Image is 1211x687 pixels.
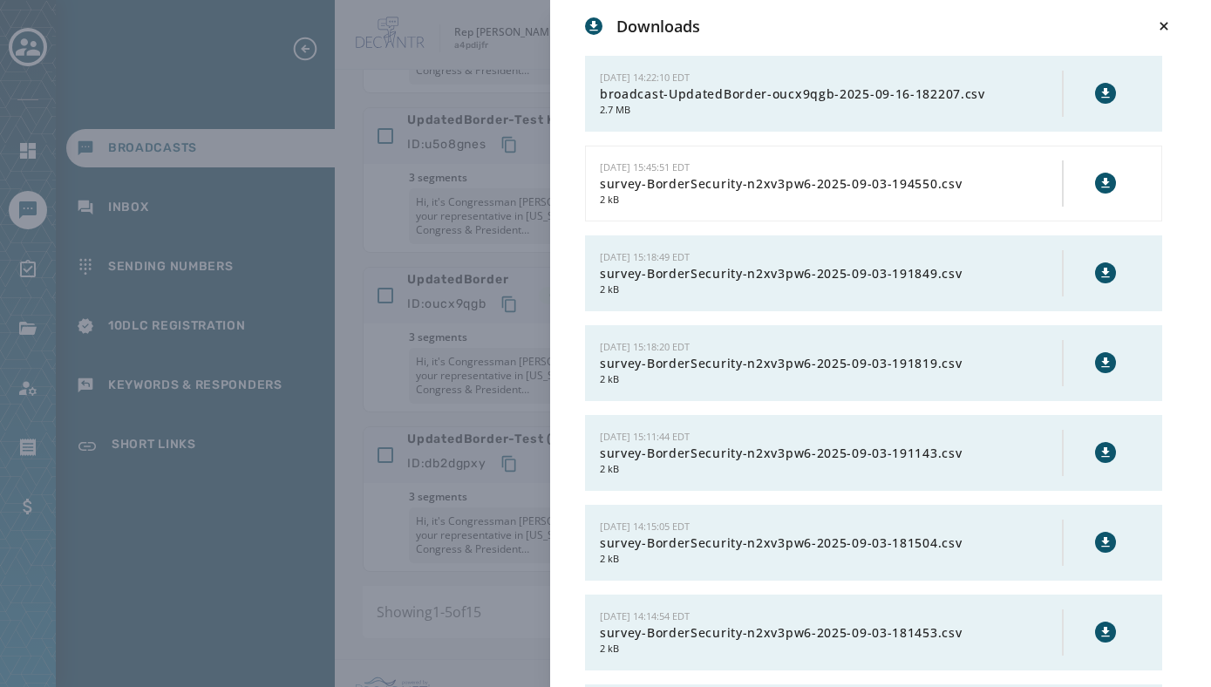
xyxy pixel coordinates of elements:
span: survey-BorderSecurity-n2xv3pw6-2025-09-03-191143.csv [600,445,1062,462]
span: 2 kB [600,462,1062,477]
span: [DATE] 15:18:49 EDT [600,250,690,263]
span: [DATE] 14:22:10 EDT [600,71,690,84]
span: 2 kB [600,642,1062,656]
span: [DATE] 15:45:51 EDT [600,160,690,173]
span: 2 kB [600,193,1062,207]
span: survey-BorderSecurity-n2xv3pw6-2025-09-03-181453.csv [600,624,1062,642]
span: survey-BorderSecurity-n2xv3pw6-2025-09-03-191849.csv [600,265,1062,282]
span: 2.7 MB [600,103,1062,118]
span: [DATE] 14:14:54 EDT [600,609,690,622]
span: [DATE] 15:11:44 EDT [600,430,690,443]
h3: Downloads [616,14,700,38]
span: [DATE] 15:18:20 EDT [600,340,690,353]
span: 2 kB [600,282,1062,297]
span: [DATE] 14:15:05 EDT [600,520,690,533]
span: broadcast-UpdatedBorder-oucx9qgb-2025-09-16-182207.csv [600,85,1062,103]
span: survey-BorderSecurity-n2xv3pw6-2025-09-03-191819.csv [600,355,1062,372]
span: survey-BorderSecurity-n2xv3pw6-2025-09-03-181504.csv [600,534,1062,552]
span: 2 kB [600,552,1062,567]
span: 2 kB [600,372,1062,387]
span: survey-BorderSecurity-n2xv3pw6-2025-09-03-194550.csv [600,175,1062,193]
